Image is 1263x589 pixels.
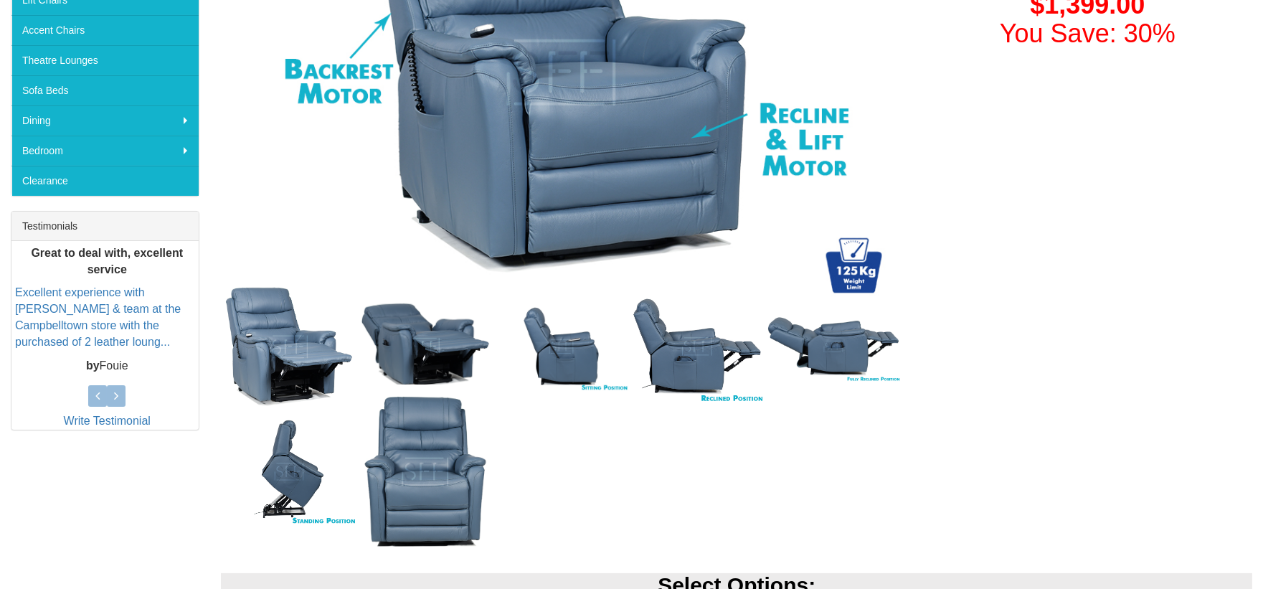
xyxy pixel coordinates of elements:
[11,105,199,136] a: Dining
[31,247,183,275] b: Great to deal with, excellent service
[15,286,181,348] a: Excellent experience with [PERSON_NAME] & team at the Campbelltown store with the purchased of 2 ...
[11,212,199,241] div: Testimonials
[15,358,199,374] p: Fouie
[86,359,100,372] b: by
[64,415,151,427] a: Write Testimonial
[11,45,199,75] a: Theatre Lounges
[11,75,199,105] a: Sofa Beds
[11,15,199,45] a: Accent Chairs
[11,166,199,196] a: Clearance
[11,136,199,166] a: Bedroom
[1000,19,1176,48] font: You Save: 30%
